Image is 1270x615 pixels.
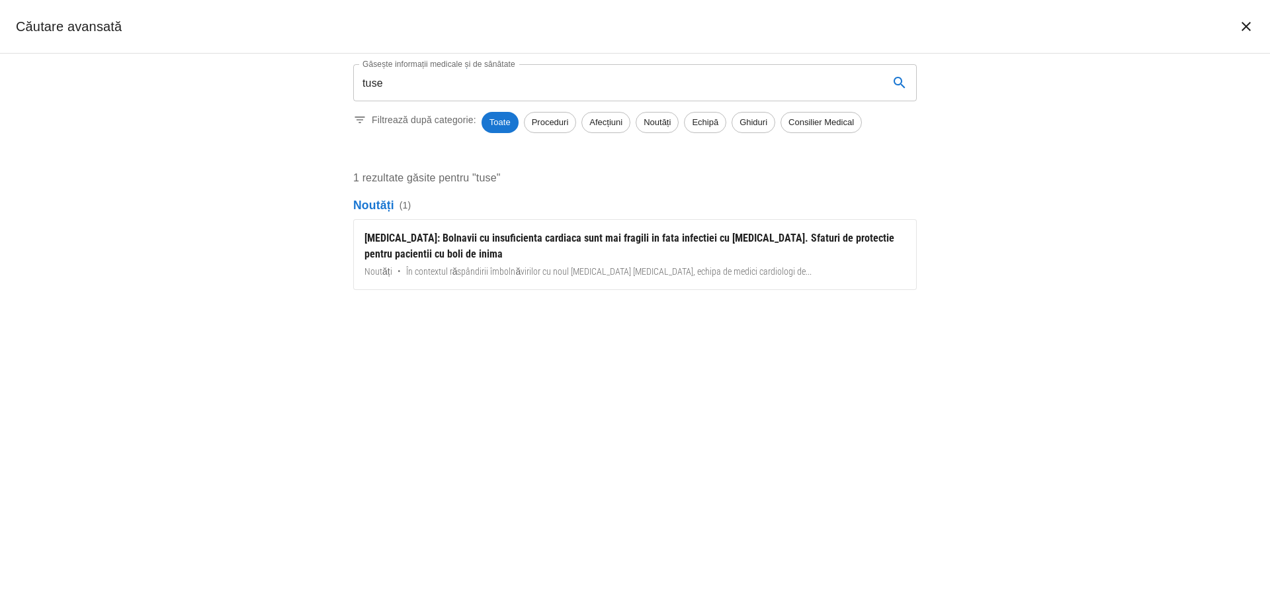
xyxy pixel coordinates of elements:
[524,112,577,133] div: Proceduri
[732,116,775,129] span: Ghiduri
[732,112,775,133] div: Ghiduri
[884,67,915,99] button: search
[1230,11,1262,42] button: închide căutarea
[353,170,917,186] p: 1 rezultate găsite pentru "tuse"
[364,230,906,262] div: [MEDICAL_DATA]: Bolnavii cu insuficienta cardiaca sunt mai fragili in fata infectiei cu [MEDICAL_...
[400,199,411,212] span: ( 1 )
[684,112,726,133] div: Echipă
[525,116,576,129] span: Proceduri
[482,112,519,133] div: Toate
[636,112,679,133] div: Noutăți
[582,116,630,129] span: Afecțiuni
[406,265,812,279] span: În contextul răspândirii îmbolnăvirilor cu noul [MEDICAL_DATA] [MEDICAL_DATA], echipa de medici c...
[398,265,401,279] span: •
[581,112,630,133] div: Afecțiuni
[636,116,678,129] span: Noutăți
[353,64,878,101] input: Introduceți un termen pentru căutare...
[781,112,862,133] div: Consilier Medical
[685,116,726,129] span: Echipă
[482,116,519,129] span: Toate
[353,219,917,290] a: [MEDICAL_DATA]: Bolnavii cu insuficienta cardiaca sunt mai fragili in fata infectiei cu [MEDICAL_...
[364,265,392,279] span: Noutăți
[353,197,917,214] p: Noutăți
[362,58,515,70] label: Găsește informații medicale și de sănătate
[781,116,861,129] span: Consilier Medical
[372,113,476,126] p: Filtrează după categorie:
[16,16,122,37] h2: Căutare avansată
